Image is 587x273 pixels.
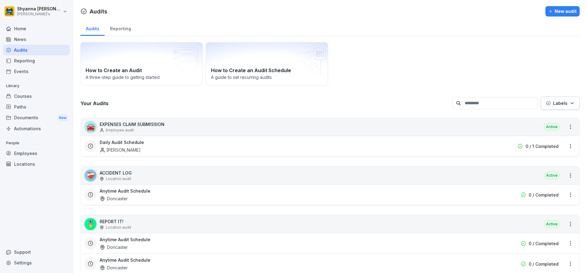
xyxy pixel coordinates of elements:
[106,225,131,230] p: Location audit
[100,257,150,263] h3: Anytime Audit Schedule
[17,6,62,12] p: Shyanna [PERSON_NAME]
[3,91,70,101] a: Courses
[86,67,198,74] h2: How to Create an Audit
[100,170,132,176] p: ACCIDENT LOG
[100,139,144,146] h3: Daily Audit Schedule
[84,121,97,133] div: 🚘
[80,100,449,107] h3: Your Audits
[548,8,577,15] div: New audit
[3,112,70,124] div: Documents
[100,264,128,271] div: Doncaster
[3,101,70,112] a: Paths
[3,148,70,159] a: Employees
[3,123,70,134] a: Automations
[100,147,141,153] div: [PERSON_NAME]
[211,67,323,74] h2: How to Create an Audit Schedule
[544,172,560,179] div: Active
[106,127,134,133] p: Employee audit
[544,220,560,228] div: Active
[544,123,560,131] div: Active
[3,23,70,34] a: Home
[3,257,70,268] a: Settings
[3,45,70,55] a: Audits
[100,195,128,202] div: Doncaster
[3,138,70,148] p: People
[84,169,97,182] div: ❤️‍🩹
[100,218,131,225] p: REPORT IT!
[105,20,136,36] a: Reporting
[100,236,150,243] h3: Anytime Audit Schedule
[3,112,70,124] a: DocumentsNew
[17,12,62,16] p: [PERSON_NAME]'s
[553,100,567,106] p: Labels
[84,218,97,230] div: 🎖️
[3,81,70,91] p: Library
[86,74,198,80] p: A three-step guide to getting started
[3,159,70,169] a: Locations
[541,97,580,110] button: Labels
[90,7,107,16] h1: Audits
[3,247,70,257] div: Support
[529,192,559,198] p: 0 / Completed
[3,66,70,77] a: Events
[206,42,328,86] a: How to Create an Audit ScheduleA guide to set recurring audits
[106,176,131,182] p: Location audit
[3,55,70,66] a: Reporting
[529,240,559,247] p: 0 / Completed
[545,6,580,17] button: New audit
[100,244,128,250] div: Doncaster
[3,34,70,45] a: News
[57,114,68,121] div: New
[100,121,164,127] p: EXPENSES CLAIM SUBMISSION
[80,20,105,36] a: Audits
[529,261,559,267] p: 0 / Completed
[100,188,150,194] h3: Anytime Audit Schedule
[526,143,559,149] p: 0 / 1 Completed
[80,42,203,86] a: How to Create an AuditA three-step guide to getting started
[211,74,323,80] p: A guide to set recurring audits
